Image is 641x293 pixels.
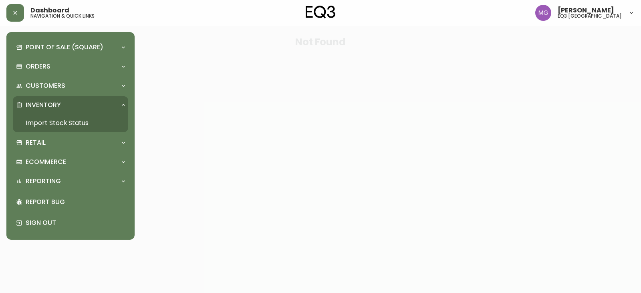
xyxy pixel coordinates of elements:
[30,7,69,14] span: Dashboard
[13,212,128,233] div: Sign Out
[13,192,128,212] div: Report Bug
[26,177,61,186] p: Reporting
[13,77,128,95] div: Customers
[13,96,128,114] div: Inventory
[26,81,65,90] p: Customers
[26,43,103,52] p: Point of Sale (Square)
[13,172,128,190] div: Reporting
[26,138,46,147] p: Retail
[26,218,125,227] p: Sign Out
[306,6,335,18] img: logo
[26,198,125,206] p: Report Bug
[26,62,50,71] p: Orders
[26,101,61,109] p: Inventory
[13,38,128,56] div: Point of Sale (Square)
[13,58,128,75] div: Orders
[26,158,66,166] p: Ecommerce
[558,14,622,18] h5: eq3 [GEOGRAPHIC_DATA]
[13,134,128,152] div: Retail
[535,5,551,21] img: de8837be2a95cd31bb7c9ae23fe16153
[13,114,128,132] a: Import Stock Status
[13,153,128,171] div: Ecommerce
[558,7,614,14] span: [PERSON_NAME]
[30,14,95,18] h5: navigation & quick links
